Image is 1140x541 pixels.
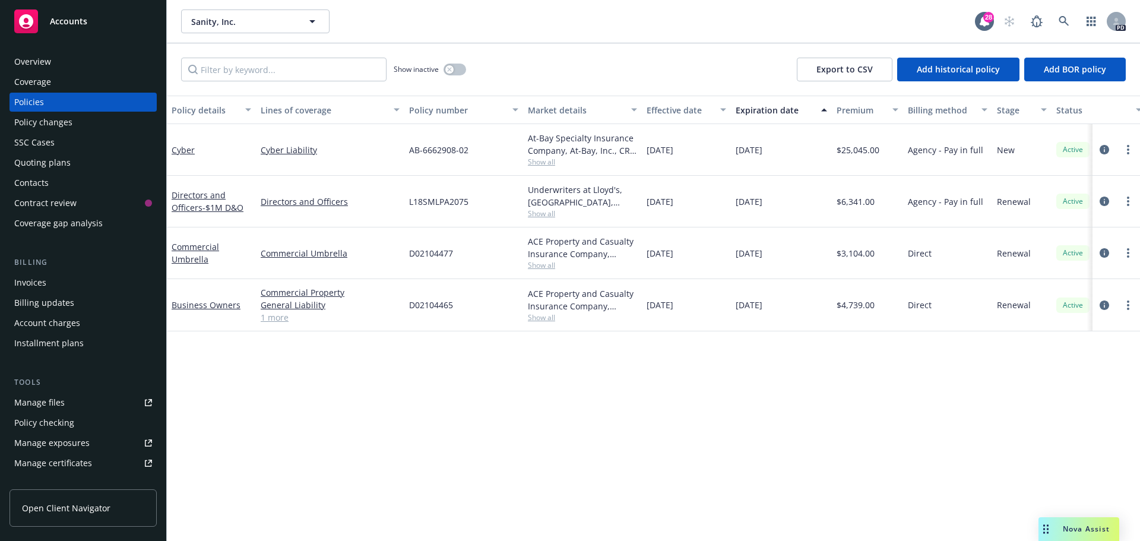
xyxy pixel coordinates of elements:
a: Manage exposures [9,434,157,453]
a: Switch app [1079,10,1103,33]
div: Policy checking [14,413,74,432]
div: Manage files [14,393,65,412]
a: Commercial Umbrella [172,241,219,265]
a: Overview [9,52,157,71]
span: Active [1061,248,1085,258]
span: Show all [528,208,637,219]
div: SSC Cases [14,133,55,152]
div: Account charges [14,314,80,333]
div: ACE Property and Casualty Insurance Company, Chubb Group [528,235,637,260]
div: Overview [14,52,51,71]
a: Directors and Officers [172,189,243,213]
a: Invoices [9,273,157,292]
div: ACE Property and Casualty Insurance Company, Chubb Group [528,287,637,312]
a: Cyber Liability [261,144,400,156]
div: Drag to move [1038,517,1053,541]
div: Contacts [14,173,49,192]
span: [DATE] [736,195,762,208]
div: 28 [983,12,994,23]
button: Billing method [903,96,992,124]
span: $25,045.00 [837,144,879,156]
a: more [1121,246,1135,260]
a: more [1121,143,1135,157]
div: Effective date [647,104,713,116]
a: circleInformation [1097,143,1111,157]
span: Open Client Navigator [22,502,110,514]
button: Policy details [167,96,256,124]
button: Lines of coverage [256,96,404,124]
a: 1 more [261,311,400,324]
div: Manage exposures [14,434,90,453]
span: [DATE] [647,144,673,156]
a: Manage files [9,393,157,412]
span: [DATE] [647,299,673,311]
a: circleInformation [1097,194,1111,208]
div: Billing method [908,104,974,116]
button: Market details [523,96,642,124]
span: Active [1061,300,1085,311]
a: Contract review [9,194,157,213]
a: SSC Cases [9,133,157,152]
a: Installment plans [9,334,157,353]
a: circleInformation [1097,246,1111,260]
a: Billing updates [9,293,157,312]
span: - $1M D&O [202,202,243,213]
span: Show all [528,157,637,167]
span: [DATE] [736,144,762,156]
a: Policies [9,93,157,112]
span: L18SMLPA2075 [409,195,468,208]
span: Sanity, Inc. [191,15,294,28]
a: Start snowing [997,10,1021,33]
span: Active [1061,144,1085,155]
span: Renewal [997,247,1031,260]
div: Tools [9,377,157,388]
a: Contacts [9,173,157,192]
div: Manage certificates [14,454,92,473]
span: Show all [528,260,637,270]
a: Business Owners [172,299,240,311]
span: [DATE] [647,195,673,208]
a: Coverage [9,72,157,91]
div: Policies [14,93,44,112]
button: Policy number [404,96,523,124]
span: Renewal [997,299,1031,311]
a: circleInformation [1097,298,1111,312]
span: Agency - Pay in full [908,144,983,156]
span: Agency - Pay in full [908,195,983,208]
div: Coverage [14,72,51,91]
div: Expiration date [736,104,814,116]
div: Lines of coverage [261,104,387,116]
a: Manage BORs [9,474,157,493]
span: New [997,144,1015,156]
span: Show all [528,312,637,322]
input: Filter by keyword... [181,58,387,81]
a: Commercial Property [261,286,400,299]
a: Quoting plans [9,153,157,172]
div: Contract review [14,194,77,213]
div: Status [1056,104,1129,116]
div: Premium [837,104,885,116]
span: Renewal [997,195,1031,208]
span: Show inactive [394,64,439,74]
button: Stage [992,96,1052,124]
button: Sanity, Inc. [181,10,330,33]
a: Policy checking [9,413,157,432]
a: General Liability [261,299,400,311]
div: Billing updates [14,293,74,312]
span: Export to CSV [816,64,873,75]
span: Direct [908,299,932,311]
span: Direct [908,247,932,260]
span: D02104477 [409,247,453,260]
a: Report a Bug [1025,10,1049,33]
span: $6,341.00 [837,195,875,208]
span: D02104465 [409,299,453,311]
span: Add historical policy [917,64,1000,75]
span: Nova Assist [1063,524,1110,534]
a: Cyber [172,144,195,156]
a: Search [1052,10,1076,33]
span: Active [1061,196,1085,207]
div: Policy number [409,104,505,116]
a: Coverage gap analysis [9,214,157,233]
div: Policy changes [14,113,72,132]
